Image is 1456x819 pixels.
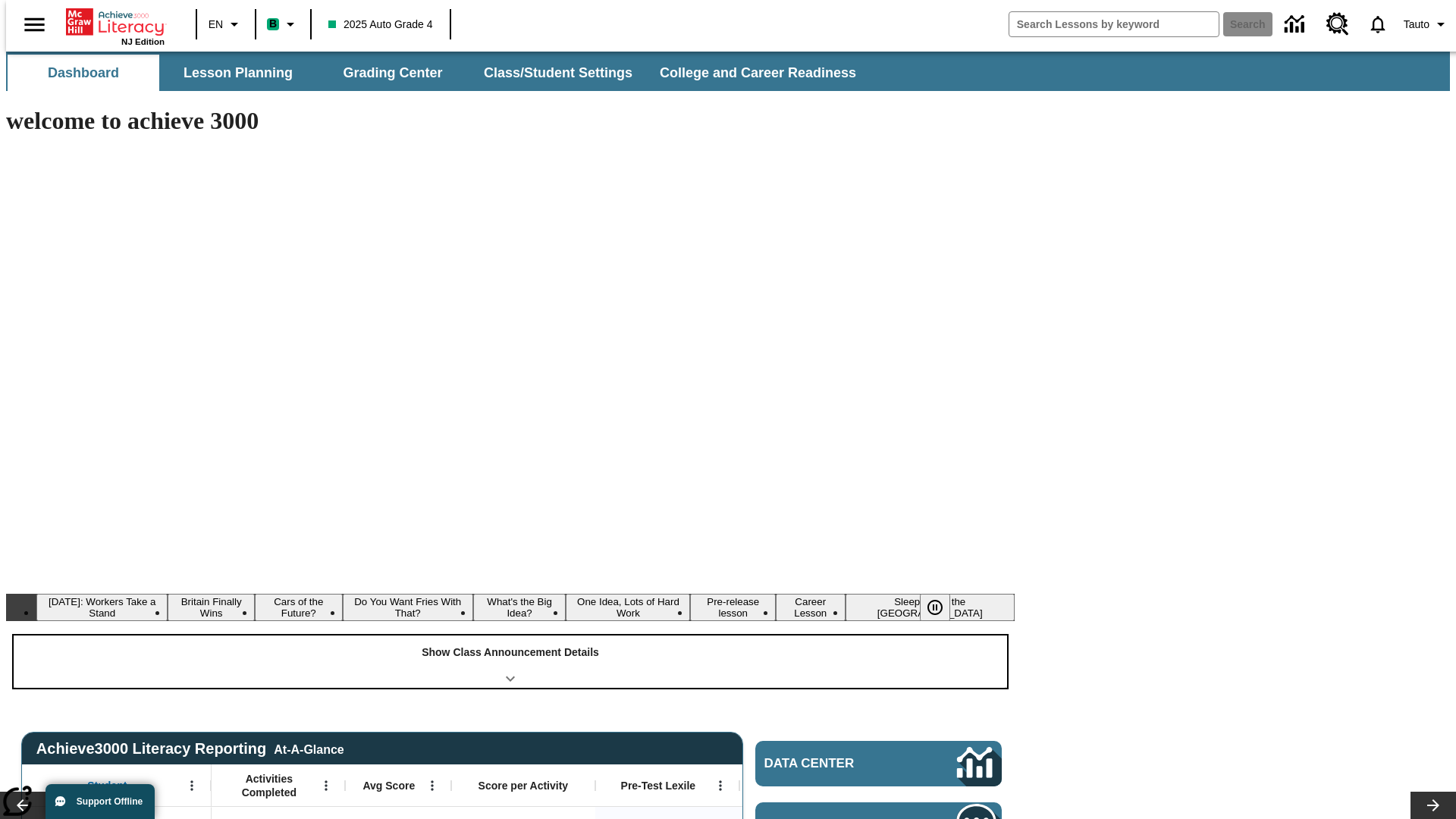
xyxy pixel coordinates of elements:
button: Support Offline [45,784,155,819]
button: Language: EN, Select a language [202,11,250,38]
a: Notifications [1358,5,1398,44]
div: At-A-Glance [274,740,344,757]
button: Open side menu [12,2,57,47]
button: Grading Center [317,55,469,91]
div: Show Class Announcement Details [14,635,1007,688]
button: Open Menu [421,774,444,797]
button: Lesson carousel, Next [1410,792,1456,819]
button: Dashboard [8,55,159,91]
div: SubNavbar [6,55,870,91]
a: Data Center [755,741,1002,786]
span: EN [209,17,223,33]
div: Pause [920,594,965,621]
span: Data Center [764,756,906,771]
button: Slide 8 Career Lesson [776,594,846,621]
span: Pre-Test Lexile [621,779,696,792]
span: 2025 Auto Grade 4 [328,17,433,33]
input: search field [1009,12,1219,36]
button: Slide 7 Pre-release lesson [690,594,776,621]
a: Home [66,7,165,37]
span: Score per Activity [479,779,569,792]
button: Open Menu [709,774,732,797]
button: Slide 2 Britain Finally Wins [168,594,254,621]
span: NJ Edition [121,37,165,46]
button: Slide 6 One Idea, Lots of Hard Work [566,594,690,621]
button: Slide 1 Labor Day: Workers Take a Stand [36,594,168,621]
span: Activities Completed [219,772,319,799]
div: SubNavbar [6,52,1450,91]
button: College and Career Readiness [648,55,868,91]
button: Boost Class color is mint green. Change class color [261,11,306,38]
p: Show Class Announcement Details [422,645,599,661]
button: Slide 5 What's the Big Idea? [473,594,566,621]
button: Class/Student Settings [472,55,645,91]
span: Student [87,779,127,792]
button: Lesson Planning [162,55,314,91]
span: B [269,14,277,33]
button: Open Menu [315,774,337,797]
span: Support Offline [77,796,143,807]
button: Profile/Settings [1398,11,1456,38]
span: Achieve3000 Literacy Reporting [36,740,344,758]
h1: welcome to achieve 3000 [6,107,1015,135]
button: Pause [920,594,950,621]
button: Open Menu [180,774,203,797]
button: Slide 4 Do You Want Fries With That? [343,594,473,621]
button: Slide 9 Sleepless in the Animal Kingdom [846,594,1015,621]
a: Data Center [1276,4,1317,45]
span: Tauto [1404,17,1429,33]
button: Slide 3 Cars of the Future? [255,594,343,621]
a: Resource Center, Will open in new tab [1317,4,1358,45]
span: Avg Score [362,779,415,792]
div: Home [66,5,165,46]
